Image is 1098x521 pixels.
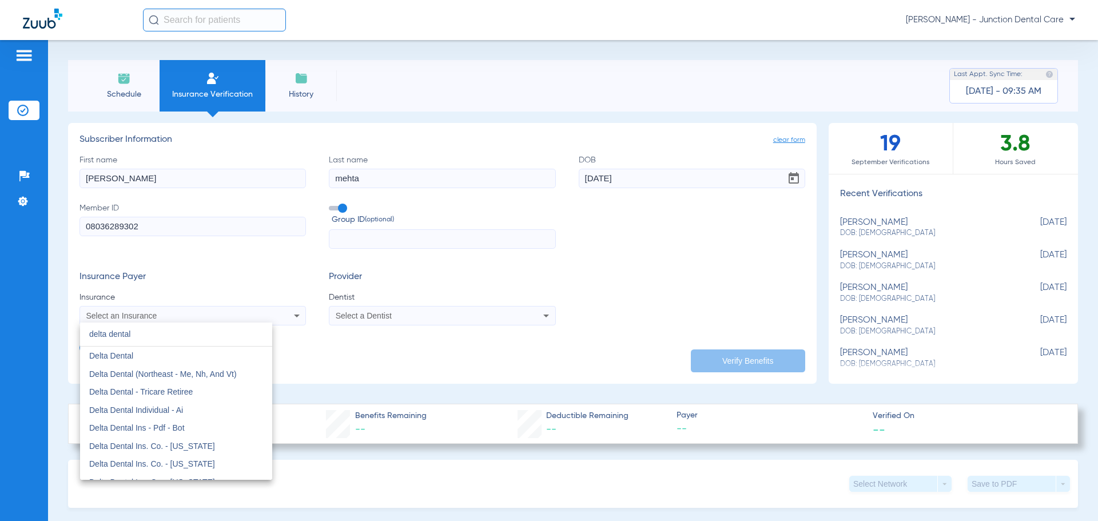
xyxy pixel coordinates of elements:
span: Delta Dental [89,351,133,360]
span: Delta Dental Ins. Co. - [US_STATE] [89,478,215,487]
span: Delta Dental - Tricare Retiree [89,387,193,396]
span: Delta Dental (Northeast - Me, Nh, And Vt) [89,369,237,379]
span: Delta Dental Ins. Co. - [US_STATE] [89,459,215,468]
span: Delta Dental Ins. Co. - [US_STATE] [89,442,215,451]
span: Delta Dental Individual - Ai [89,405,183,415]
input: dropdown search [80,323,272,346]
span: Delta Dental Ins - Pdf - Bot [89,423,185,432]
